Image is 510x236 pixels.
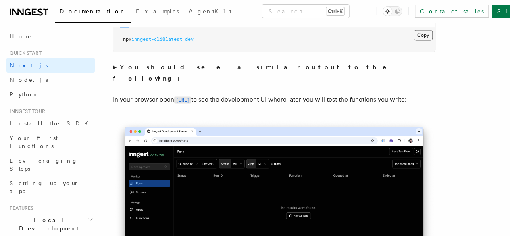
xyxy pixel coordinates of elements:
[184,2,236,22] a: AgentKit
[10,62,48,69] span: Next.js
[6,116,95,131] a: Install the SDK
[10,135,58,149] span: Your first Functions
[414,30,433,40] button: Copy
[6,153,95,176] a: Leveraging Steps
[113,94,435,106] p: In your browser open to see the development UI where later you will test the functions you write:
[10,32,32,40] span: Home
[113,63,398,82] strong: You should see a similar output to the following:
[189,8,231,15] span: AgentKit
[6,131,95,153] a: Your first Functions
[185,36,194,42] span: dev
[174,96,191,103] a: [URL]
[136,8,179,15] span: Examples
[131,2,184,22] a: Examples
[262,5,349,18] button: Search...Ctrl+K
[6,108,45,115] span: Inngest tour
[10,91,39,98] span: Python
[113,62,435,84] summary: You should see a similar output to the following:
[6,213,95,236] button: Local Development
[10,157,78,172] span: Leveraging Steps
[6,50,42,56] span: Quick start
[6,176,95,198] a: Setting up your app
[10,120,93,127] span: Install the SDK
[6,216,88,232] span: Local Development
[6,58,95,73] a: Next.js
[326,7,344,15] kbd: Ctrl+K
[6,29,95,44] a: Home
[10,77,48,83] span: Node.js
[415,5,489,18] a: Contact sales
[10,180,79,194] span: Setting up your app
[131,36,182,42] span: inngest-cli@latest
[60,8,126,15] span: Documentation
[6,205,33,211] span: Features
[383,6,402,16] button: Toggle dark mode
[55,2,131,23] a: Documentation
[6,73,95,87] a: Node.js
[6,87,95,102] a: Python
[123,36,131,42] span: npx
